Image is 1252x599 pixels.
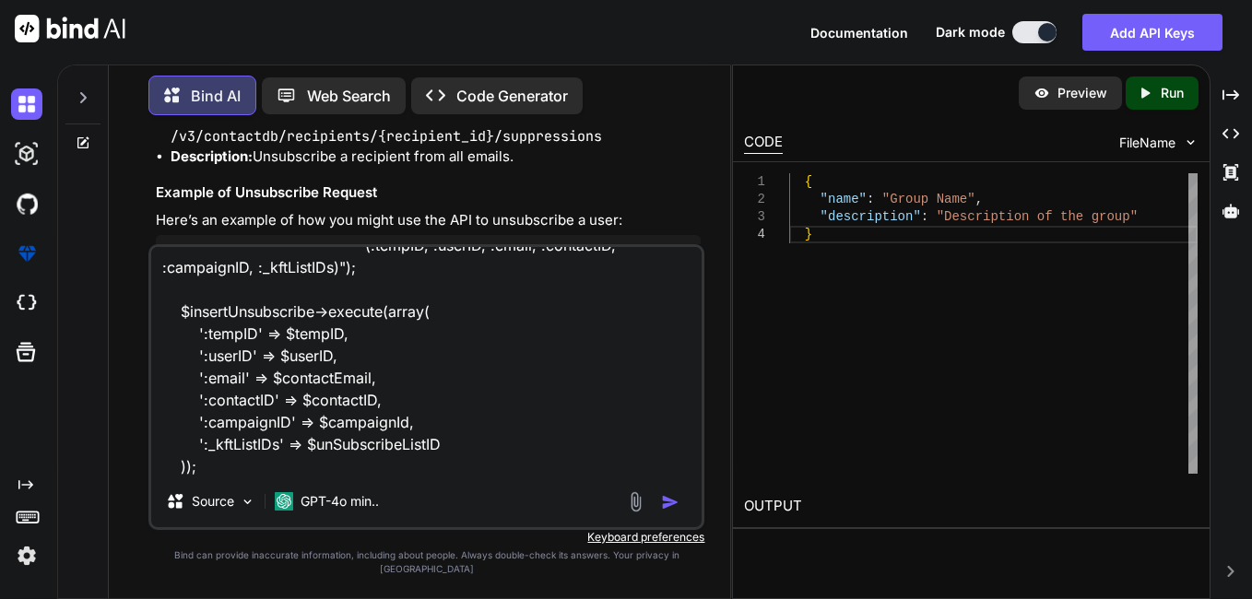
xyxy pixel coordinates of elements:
span: "Group Name" [882,192,975,206]
span: "name" [821,192,867,206]
img: githubDark [11,188,42,219]
h2: OUTPUT [733,485,1209,528]
img: attachment [625,491,646,512]
p: GPT-4o min.. [301,492,379,511]
p: Keyboard preferences [148,530,704,545]
div: 4 [744,226,765,243]
img: Open in Browser [669,242,686,259]
img: darkAi-studio [11,138,42,170]
img: Bind AI [15,15,125,42]
span: } [805,227,812,241]
p: Source [192,492,234,511]
img: icon [661,493,679,511]
span: : [867,192,874,206]
img: preview [1033,85,1050,101]
div: CODE [744,132,783,154]
code: POST /v3/contactdb/recipients/{recipient_id}/suppressions [171,106,602,146]
h3: Example of Unsubscribe Request [156,182,701,204]
span: : [921,209,928,224]
p: Run [1161,84,1184,102]
span: "description" [821,209,921,224]
span: { [805,174,812,189]
span: Dark mode [936,23,1005,41]
span: "Description of the group" [937,209,1138,224]
p: Here’s an example of how you might use the API to unsubscribe a user: [156,210,701,231]
strong: Description: [171,147,253,165]
span: Documentation [810,25,908,41]
button: Add API Keys [1082,14,1222,51]
img: darkChat [11,88,42,120]
img: settings [11,540,42,571]
img: premium [11,238,42,269]
span: FileName [1119,134,1175,152]
p: Bind AI [191,85,241,107]
p: Preview [1057,84,1107,102]
span: Bash [171,243,196,258]
p: Code Generator [456,85,568,107]
textarea: i have this function insertUnsubscribe($tempID, $userID, $contactEmail, $contactID, $campaignId, ... [151,247,702,476]
img: Pick Models [240,494,255,510]
div: 1 [744,173,765,191]
span: , [975,192,983,206]
p: Web Search [307,85,391,107]
div: 3 [744,208,765,226]
img: chevron down [1183,135,1199,150]
li: Unsubscribe a recipient from all emails. [171,147,701,168]
img: GPT-4o mini [275,492,293,511]
img: cloudideIcon [11,288,42,319]
div: 2 [744,191,765,208]
button: Documentation [810,23,908,42]
p: Bind can provide inaccurate information, including about people. Always double-check its answers.... [148,548,704,576]
img: copy [647,243,662,258]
